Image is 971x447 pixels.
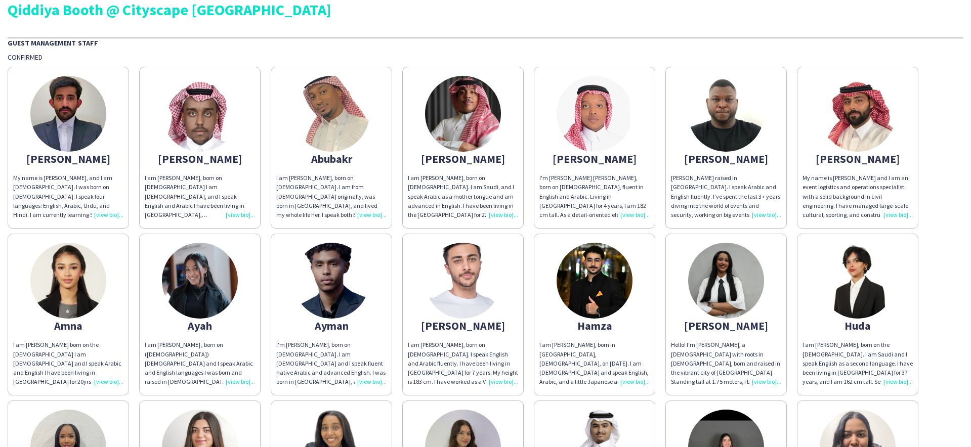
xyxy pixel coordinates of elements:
[145,173,255,219] div: I am [PERSON_NAME], born on [DEMOGRAPHIC_DATA] I am [DEMOGRAPHIC_DATA], and I speak English and A...
[8,37,963,48] div: Guest Management Staff
[145,154,255,163] div: [PERSON_NAME]
[13,154,123,163] div: [PERSON_NAME]
[425,76,501,152] img: thumb-683d556527835.jpg
[803,154,913,163] div: [PERSON_NAME]
[276,154,387,163] div: Abubakr
[557,76,632,152] img: thumb-0417b52c-77af-4b18-9cf9-5646f7794a18.jpg
[13,321,123,330] div: Amna
[13,340,123,386] div: I am [PERSON_NAME] born on the [DEMOGRAPHIC_DATA] I am [DEMOGRAPHIC_DATA] and I speak Arabic and ...
[293,76,369,152] img: thumb-bedb60c8-aa37-4680-a184-eaa0b378644e.png
[671,154,781,163] div: [PERSON_NAME]
[162,76,238,152] img: thumb-68c2dd12cbea5.jpeg
[408,340,518,386] div: I am [PERSON_NAME], born on [DEMOGRAPHIC_DATA]. I speak English and Arabic fluently. I have been ...
[539,321,650,330] div: Hamza
[557,243,632,319] img: thumb-d5697310-354e-4160-8482-2de81a197cb4.jpg
[671,321,781,330] div: [PERSON_NAME]
[803,321,913,330] div: Huda
[688,76,764,152] img: thumb-9d49ac32-8468-4eb2-b218-1366b8821a73.jpg
[8,2,963,17] div: Qiddiya Booth @ Cityscape [GEOGRAPHIC_DATA]
[688,243,764,319] img: thumb-0c99f086-efba-4e05-a457-4246f39b963a.jpg
[293,243,369,319] img: thumb-66ea8428de065.jpeg
[820,76,896,152] img: thumb-672946c82245e.jpeg
[803,340,913,386] div: I am [PERSON_NAME], born on the [DEMOGRAPHIC_DATA]. I am Saudi and I speak English as a second la...
[820,243,896,319] img: thumb-cb42e4ec-c2e2-408e-88c6-ac0900df0bff.png
[539,340,650,386] div: I am [PERSON_NAME], born in [GEOGRAPHIC_DATA], [DEMOGRAPHIC_DATA], on [DATE]. I am [DEMOGRAPHIC_D...
[145,321,255,330] div: Ayah
[162,243,238,319] img: thumb-c862469f-fc06-4f1e-af3d-2b8e6a07bb09.jpg
[803,173,913,219] div: My name is [PERSON_NAME] and I am an event logistics and operations specialist with a solid backg...
[408,154,518,163] div: [PERSON_NAME]
[539,154,650,163] div: [PERSON_NAME]
[276,321,387,330] div: Ayman
[30,76,106,152] img: thumb-672d101f17e43.jpg
[671,340,781,386] div: Hello! I’m [PERSON_NAME], a [DEMOGRAPHIC_DATA] with roots in [DEMOGRAPHIC_DATA], born and raised ...
[425,243,501,319] img: thumb-9e882183-ba0c-497a-86f9-db893e2c1540.png
[276,340,387,386] div: I'm [PERSON_NAME], born on [DEMOGRAPHIC_DATA]. I am [DEMOGRAPHIC_DATA] and I speak fluent native ...
[8,53,963,62] div: Confirmed
[30,243,106,319] img: thumb-68cb52027a68a.jpeg
[539,173,650,219] div: I'm [PERSON_NAME] [PERSON_NAME], born on [DEMOGRAPHIC_DATA], fluent in English and Arabic. Living...
[145,340,255,386] div: I am [PERSON_NAME] , born on ([DEMOGRAPHIC_DATA]) [DEMOGRAPHIC_DATA] and I speak Arabic and Engli...
[408,321,518,330] div: [PERSON_NAME]
[671,173,781,219] div: [PERSON_NAME] raised in [GEOGRAPHIC_DATA]. I speak Arabic and English fluently. I’ve spent the la...
[13,173,123,219] div: My name is [PERSON_NAME], and I am [DEMOGRAPHIC_DATA]. I was born on [DEMOGRAPHIC_DATA]. I speak ...
[276,173,387,219] div: I am [PERSON_NAME], born on [DEMOGRAPHIC_DATA]. I am from [DEMOGRAPHIC_DATA] originally, was born...
[408,173,518,219] div: I am [PERSON_NAME], born on [DEMOGRAPHIC_DATA]. I am Saudi, and I speak Arabic as a mother tongue...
